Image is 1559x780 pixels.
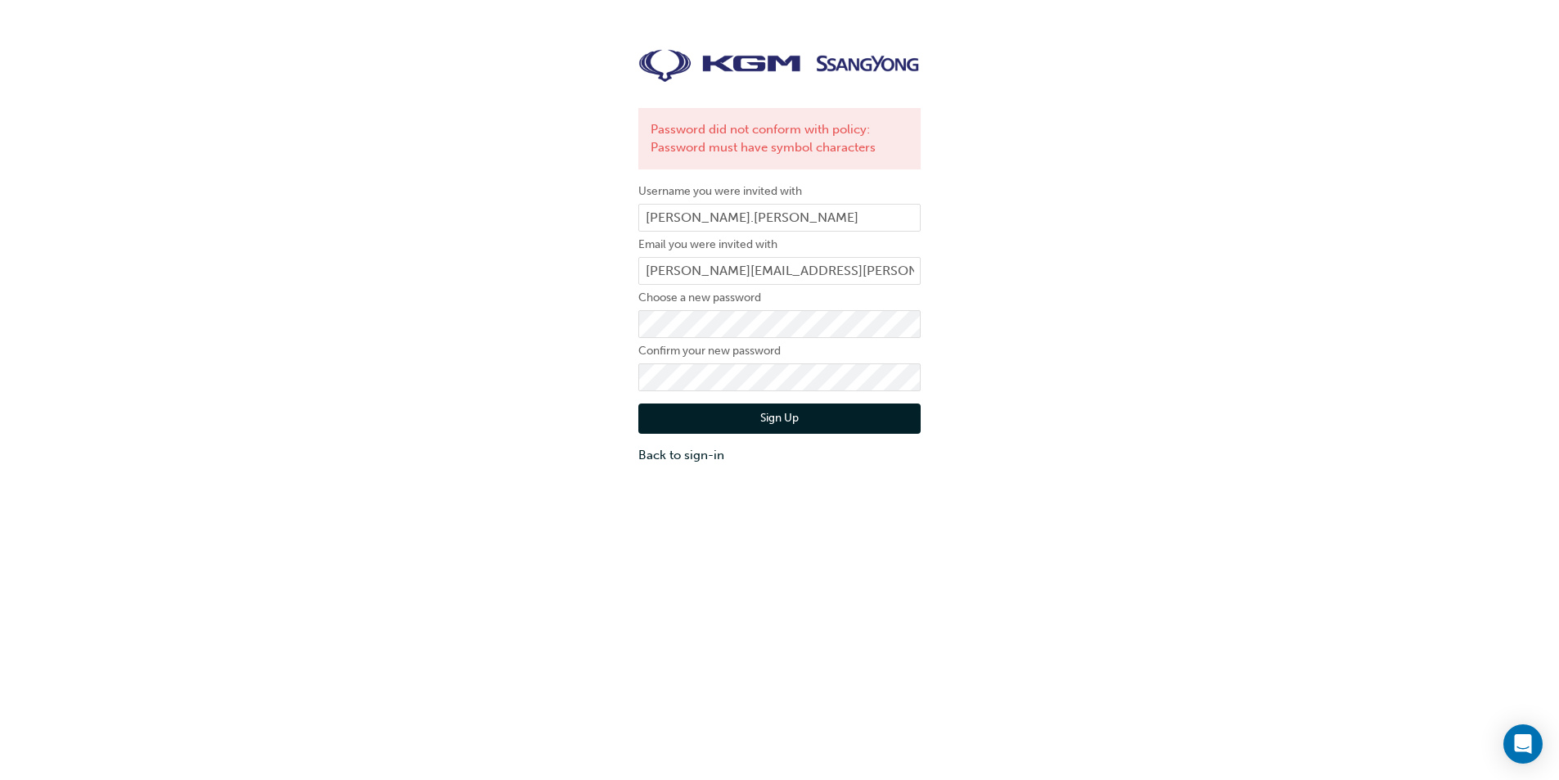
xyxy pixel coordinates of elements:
[638,288,921,308] label: Choose a new password
[638,49,921,83] img: kgm
[638,108,921,169] div: Password did not conform with policy: Password must have symbol characters
[638,341,921,361] label: Confirm your new password
[638,235,921,255] label: Email you were invited with
[638,204,921,232] input: Username
[638,182,921,201] label: Username you were invited with
[638,404,921,435] button: Sign Up
[1503,724,1543,764] div: Open Intercom Messenger
[638,446,921,465] a: Back to sign-in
